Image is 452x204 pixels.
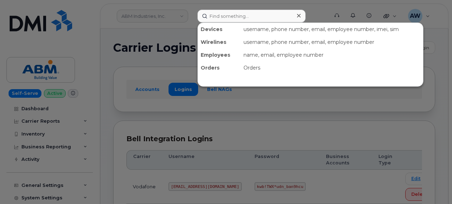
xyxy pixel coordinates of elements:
div: Devices [198,23,241,36]
div: Orders [198,61,241,74]
div: name, email, employee number [241,49,423,61]
div: Employees [198,49,241,61]
div: Orders [241,61,423,74]
div: username, phone number, email, employee number, imei, sim [241,23,423,36]
div: username, phone number, email, employee number [241,36,423,49]
div: Wirelines [198,36,241,49]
